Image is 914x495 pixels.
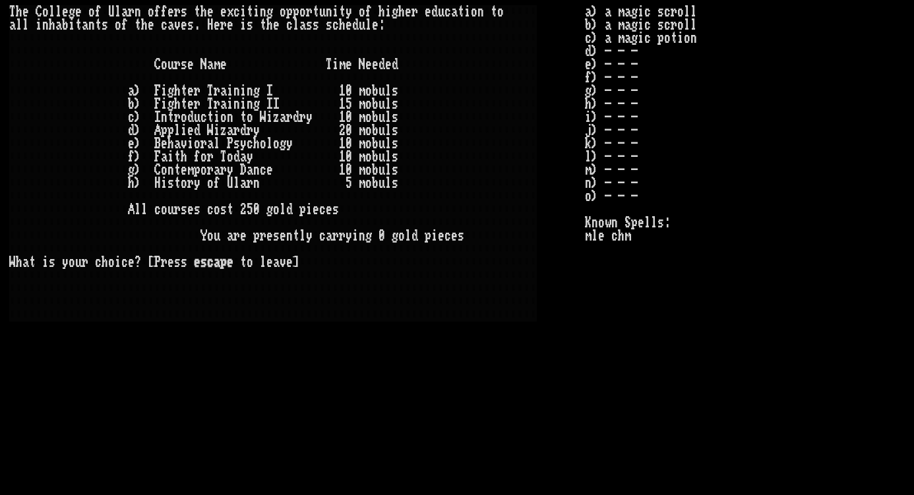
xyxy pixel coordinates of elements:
div: g [168,98,174,111]
div: e [148,18,154,32]
div: N [359,58,365,71]
div: 2 [339,124,346,137]
div: g [392,5,398,18]
div: y [346,5,352,18]
div: ) [135,111,141,124]
div: C [154,163,161,177]
div: l [22,18,29,32]
div: s [181,58,187,71]
div: t [339,5,346,18]
div: f [194,150,200,163]
div: d [293,111,299,124]
div: f [365,5,372,18]
div: i [161,98,168,111]
div: p [161,124,168,137]
div: e [346,18,352,32]
div: i [332,58,339,71]
div: n [326,5,332,18]
div: p [168,124,174,137]
div: r [299,111,306,124]
div: u [194,111,200,124]
div: c [200,111,207,124]
div: i [240,98,247,111]
div: e [75,5,82,18]
div: u [379,98,385,111]
div: o [227,150,233,163]
div: y [247,150,253,163]
div: b [128,98,135,111]
div: I [154,111,161,124]
div: T [207,98,214,111]
div: z [273,111,280,124]
div: r [306,5,313,18]
div: s [233,137,240,150]
div: f [154,5,161,18]
div: 0 [346,150,352,163]
div: 1 [339,84,346,98]
div: r [214,98,220,111]
div: r [411,5,418,18]
div: a [280,111,286,124]
div: e [273,18,280,32]
div: a [240,150,247,163]
div: l [214,137,220,150]
div: n [260,5,266,18]
div: F [154,98,161,111]
div: e [207,5,214,18]
div: o [42,5,49,18]
div: h [174,98,181,111]
div: r [207,150,214,163]
div: F [154,150,161,163]
div: n [42,18,49,32]
div: u [379,124,385,137]
div: f [95,5,102,18]
div: i [240,18,247,32]
div: a [207,137,214,150]
div: u [168,58,174,71]
div: b [372,137,379,150]
div: y [286,137,293,150]
div: n [247,98,253,111]
div: o [88,5,95,18]
div: h [253,137,260,150]
div: o [148,5,154,18]
div: p [293,5,299,18]
div: l [385,137,392,150]
div: s [392,84,398,98]
div: a [161,150,168,163]
div: u [379,137,385,150]
div: e [187,98,194,111]
div: b [62,18,69,32]
div: l [385,124,392,137]
div: i [181,124,187,137]
div: e [181,18,187,32]
div: 1 [339,98,346,111]
div: h [181,150,187,163]
div: a [220,98,227,111]
div: s [313,18,319,32]
div: u [379,111,385,124]
div: l [16,18,22,32]
div: e [220,58,227,71]
div: h [141,18,148,32]
div: F [154,84,161,98]
div: m [214,58,220,71]
div: o [365,137,372,150]
div: i [187,137,194,150]
div: i [253,5,260,18]
div: r [174,58,181,71]
div: v [181,137,187,150]
div: t [75,18,82,32]
div: i [36,18,42,32]
div: o [280,5,286,18]
div: y [306,111,313,124]
div: a [128,84,135,98]
div: g [168,84,174,98]
div: . [194,18,200,32]
div: t [135,18,141,32]
div: i [214,111,220,124]
div: a [9,18,16,32]
div: T [207,84,214,98]
div: n [233,84,240,98]
div: c [332,18,339,32]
